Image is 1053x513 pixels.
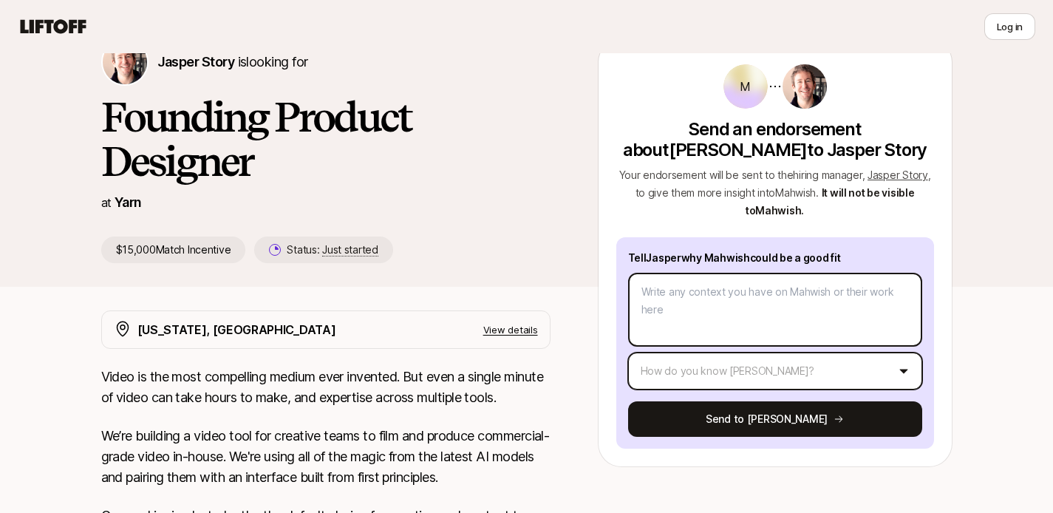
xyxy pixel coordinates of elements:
img: Jasper Story [103,40,147,84]
p: Send an endorsement about [PERSON_NAME] to Jasper Story [616,119,934,160]
p: M [740,78,751,95]
p: We’re building a video tool for creative teams to film and produce commercial-grade video in-hous... [101,426,551,488]
p: Video is the most compelling medium ever invented. But even a single minute of video can take hou... [101,367,551,408]
p: at [101,193,112,212]
img: Jasper Story [783,64,827,109]
span: Jasper Story [157,54,235,69]
p: [US_STATE], [GEOGRAPHIC_DATA] [137,320,336,339]
span: Jasper Story [868,169,928,181]
button: Send to [PERSON_NAME] [628,401,922,437]
p: View details [483,322,538,337]
p: Tell Jasper why Mahwish could be a good fit [628,249,922,267]
a: Yarn [115,194,142,210]
span: Your endorsement will be sent to the hiring manager , , to give them more insight into Mahwish . [619,169,931,199]
span: It will not be visible to Mahwish . [746,186,915,217]
p: $15,000 Match Incentive [101,237,246,263]
p: is looking for [157,52,308,72]
button: Log in [984,13,1035,40]
h1: Founding Product Designer [101,95,551,183]
p: Status: [287,241,378,259]
span: Just started [322,243,378,256]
